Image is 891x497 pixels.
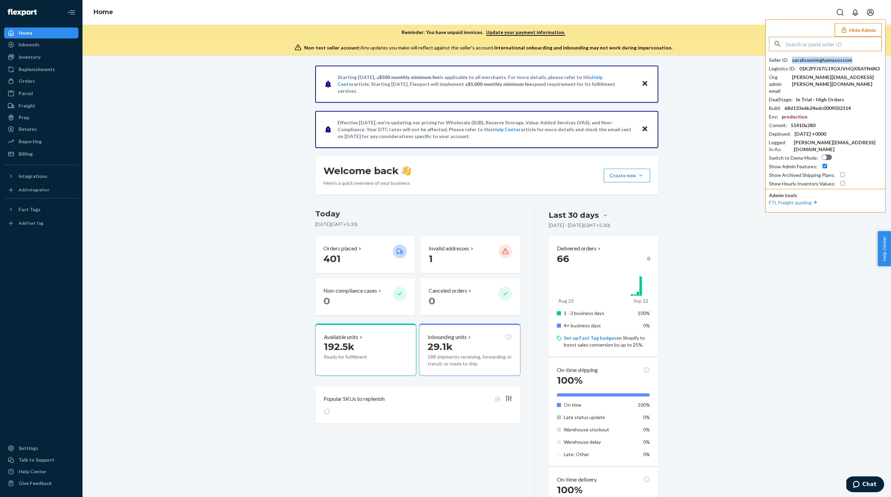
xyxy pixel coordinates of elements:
[769,131,791,137] div: Deployed :
[4,218,78,229] a: Add Fast Tag
[323,253,341,264] span: 401
[4,136,78,147] a: Reporting
[643,427,650,432] span: 0%
[19,480,52,487] div: Give Feedback
[4,124,78,135] a: Returns
[19,187,49,193] div: Add Integration
[794,139,882,153] div: [PERSON_NAME][EMAIL_ADDRESS][DOMAIN_NAME]
[848,5,862,19] button: Open notifications
[4,466,78,477] a: Help Center
[323,245,357,252] p: Orders placed
[19,54,41,60] div: Inventory
[19,220,43,226] div: Add Fast Tag
[338,119,635,140] p: Effective [DATE], we're updating our pricing for Wholesale (B2B), Reserve Storage, Value-Added Se...
[429,287,467,295] p: Canceled orders
[835,23,882,37] button: Hide Admin
[19,468,46,475] div: Help Center
[401,166,411,176] img: hand-wave emoji
[643,414,650,420] span: 0%
[315,221,520,228] p: [DATE] ( GMT+5:30 )
[558,297,574,304] p: Aug 23
[784,105,851,112] div: 68d133e6b24edc0009032114
[769,180,835,187] div: Show Hourly Inventory Values :
[769,74,789,94] div: Org admin email :
[557,252,650,265] div: 0
[428,333,467,341] p: Inbounding units
[643,323,650,328] span: 0%
[769,192,882,199] p: Admin tools
[315,279,415,315] button: Non-compliance cases 0
[564,335,616,341] a: Set up Fast Tag badges
[791,122,815,129] div: 51410a280
[315,324,416,376] button: Available units192.5kReady for fulfillment
[634,297,648,304] p: Sep 22
[638,310,650,316] span: 100%
[557,476,597,484] p: On-time delivery
[638,402,650,408] span: 100%
[379,74,440,80] span: $500 monthly minimum fee
[468,81,532,87] span: $5,000 monthly minimum fee
[315,236,415,273] button: Orders placed 401
[833,5,847,19] button: Open Search Box
[19,30,32,36] div: Home
[557,366,598,374] p: On-time shipping
[557,245,602,252] button: Delivered orders
[564,439,631,445] p: Warehouse delay
[304,45,361,50] span: Non-test seller account:
[794,131,826,137] div: [DATE] +0000
[769,200,818,205] a: FTL Freight quoting
[564,402,631,408] p: On time
[769,122,787,129] div: Commit :
[769,163,817,170] div: Show Admin Features :
[769,155,818,161] div: Switch to Demo Mode :
[338,74,635,94] p: Starting [DATE], a is applicable to all merchants. For more details, please refer to this article...
[19,456,54,463] div: Talk to Support
[4,443,78,454] a: Settings
[846,476,884,494] iframe: Opens a widget where you can chat to one of our agents
[769,96,793,103] div: DealStage :
[315,208,520,219] h3: Today
[796,96,844,103] div: In Trial - High Orders
[769,65,796,72] div: Logistics ID :
[323,165,411,177] h1: Welcome back
[4,100,78,111] a: Freight
[863,5,877,19] button: Open account menu
[4,88,78,99] a: Parcel
[19,102,35,109] div: Freight
[564,310,631,317] p: 1 - 3 business days
[4,148,78,159] a: Billing
[549,222,610,229] p: [DATE] - [DATE] ( GMT+5:30 )
[769,105,781,112] div: Build :
[799,65,880,72] div: 01K2PFJS7G19GXJVHQXRAYN6N3
[4,184,78,195] a: Add Integration
[19,138,42,145] div: Reporting
[643,451,650,457] span: 0%
[419,324,520,376] button: Inbounding units29.1k188 shipments receiving, forwarding, in transit, or ready to ship
[19,150,33,157] div: Billing
[19,78,35,84] div: Orders
[420,236,520,273] button: Invalid addresses 1
[323,395,385,403] p: Popular SKUs to replenish
[782,113,807,120] div: production
[19,173,47,180] div: Integrations
[19,90,33,97] div: Parcel
[429,295,435,307] span: 0
[557,253,569,264] span: 66
[549,210,599,221] div: Last 30 days
[93,8,113,16] a: Home
[19,126,37,133] div: Returns
[494,45,672,50] span: International onboarding and inbounding may not work during impersonation.
[324,353,387,360] p: Ready for fulfillment
[878,231,891,266] button: Help Center
[304,44,672,51] div: Any updates you make will reflect against the seller's account.
[8,9,37,16] img: Flexport logo
[4,478,78,489] button: Give Feedback
[643,439,650,445] span: 0%
[429,253,433,264] span: 1
[428,341,453,352] span: 29.1k
[769,172,835,179] div: Show Archived Shipping Plans :
[640,124,649,134] button: Close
